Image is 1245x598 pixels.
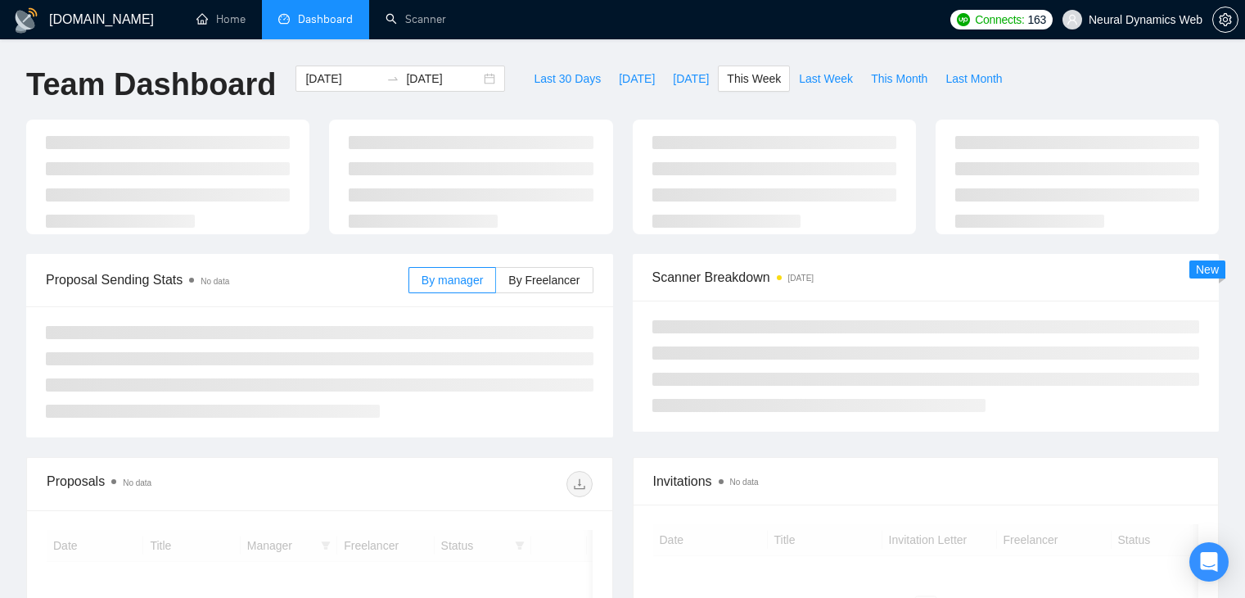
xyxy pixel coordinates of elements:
[718,66,790,92] button: This Week
[610,66,664,92] button: [DATE]
[278,13,290,25] span: dashboard
[788,274,814,283] time: [DATE]
[673,70,709,88] span: [DATE]
[727,70,781,88] span: This Week
[1189,542,1229,582] div: Open Intercom Messenger
[957,13,970,26] img: upwork-logo.png
[386,72,399,85] span: swap-right
[13,7,39,34] img: logo
[1212,13,1238,26] a: setting
[790,66,862,92] button: Last Week
[47,471,319,497] div: Proposals
[653,471,1199,492] span: Invitations
[406,70,480,88] input: End date
[1196,263,1219,276] span: New
[945,70,1002,88] span: Last Month
[386,12,446,26] a: searchScanner
[305,70,380,88] input: Start date
[936,66,1011,92] button: Last Month
[298,12,353,26] span: Dashboard
[422,274,483,287] span: By manager
[1067,14,1078,25] span: user
[201,277,229,286] span: No data
[1028,11,1046,29] span: 163
[196,12,246,26] a: homeHome
[1213,13,1238,26] span: setting
[799,70,853,88] span: Last Week
[386,72,399,85] span: to
[123,478,151,487] span: No data
[862,66,936,92] button: This Month
[1212,7,1238,33] button: setting
[46,270,408,290] span: Proposal Sending Stats
[664,66,718,92] button: [DATE]
[619,70,655,88] span: [DATE]
[652,267,1200,288] span: Scanner Breakdown
[871,70,927,88] span: This Month
[525,66,610,92] button: Last 30 Days
[534,70,601,88] span: Last 30 Days
[730,478,759,487] span: No data
[508,274,580,287] span: By Freelancer
[26,66,276,104] h1: Team Dashboard
[975,11,1024,29] span: Connects:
